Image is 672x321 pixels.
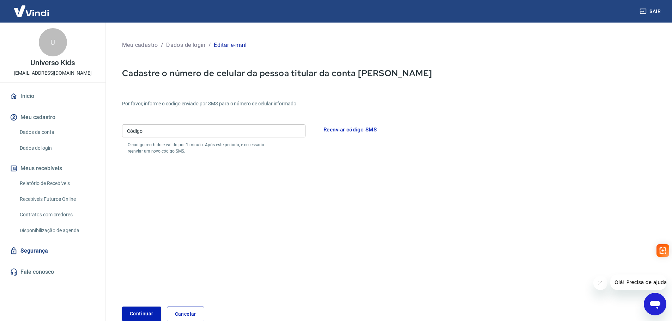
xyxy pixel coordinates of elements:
p: Cadastre o número de celular da pessoa titular da conta [PERSON_NAME] [122,68,655,79]
p: [EMAIL_ADDRESS][DOMAIN_NAME] [14,69,92,77]
p: Editar e-mail [214,41,247,49]
img: Vindi [8,0,54,22]
p: Meu cadastro [122,41,158,49]
div: U [39,28,67,56]
button: Reenviar código SMS [320,122,381,137]
a: Recebíveis Futuros Online [17,192,97,206]
iframe: Mensagem da empresa [610,274,666,290]
p: O código recebido é válido por 1 minuto. Após este período, é necessário reenviar um novo código ... [128,142,277,154]
button: Continuar [122,307,161,321]
a: Fale conosco [8,264,97,280]
a: Relatório de Recebíveis [17,176,97,191]
a: Disponibilização de agenda [17,223,97,238]
button: Meus recebíveis [8,161,97,176]
a: Dados de login [17,141,97,155]
a: Início [8,88,97,104]
button: Sair [638,5,664,18]
button: Meu cadastro [8,110,97,125]
iframe: Botão para abrir a janela de mensagens [644,293,666,315]
p: / [208,41,211,49]
a: Segurança [8,243,97,259]
a: Contratos com credores [17,208,97,222]
p: Dados de login [166,41,206,49]
iframe: Fechar mensagem [593,276,607,290]
span: Olá! Precisa de ajuda? [4,5,59,11]
p: / [161,41,163,49]
a: Dados da conta [17,125,97,140]
p: Universo Kids [30,59,75,67]
h6: Por favor, informe o código enviado por SMS para o número de celular informado [122,100,655,107]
